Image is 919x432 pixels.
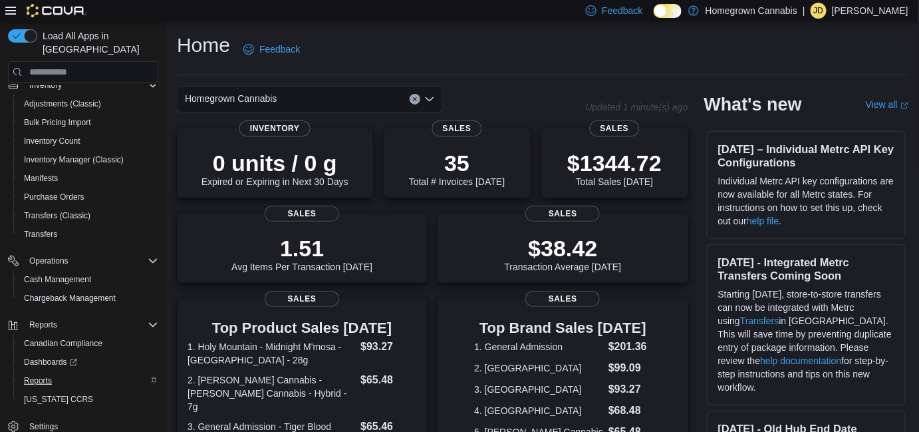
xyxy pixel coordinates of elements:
[13,95,164,113] button: Adjustments (Classic)
[13,113,164,132] button: Bulk Pricing Import
[24,253,74,269] button: Operations
[718,288,894,394] p: Starting [DATE], store-to-store transfers can now be integrated with Metrc using in [GEOGRAPHIC_D...
[13,270,164,289] button: Cash Management
[900,102,908,110] svg: External link
[585,102,688,112] p: Updated 1 minute(s) ago
[13,371,164,390] button: Reports
[201,150,348,187] div: Expired or Expiring in Next 30 Days
[238,36,305,63] a: Feedback
[718,174,894,228] p: Individual Metrc API key configurations are now available for all Metrc states. For instructions ...
[259,43,300,56] span: Feedback
[567,150,662,187] div: Total Sales [DATE]
[13,132,164,150] button: Inventory Count
[474,404,603,417] dt: 4. [GEOGRAPHIC_DATA]
[24,317,158,333] span: Reports
[185,91,277,107] span: Homegrown Cannabis
[474,320,651,336] h3: Top Brand Sales [DATE]
[832,3,908,19] p: [PERSON_NAME]
[231,235,372,262] p: 1.51
[19,170,158,186] span: Manifests
[13,225,164,244] button: Transfers
[188,373,355,413] dt: 2. [PERSON_NAME] Cannabis - [PERSON_NAME] Cannabis - Hybrid - 7g
[24,77,158,93] span: Inventory
[654,18,654,19] span: Dark Mode
[13,289,164,308] button: Chargeback Management
[608,403,652,419] dd: $68.48
[24,375,52,386] span: Reports
[19,391,158,407] span: Washington CCRS
[19,391,98,407] a: [US_STATE] CCRS
[803,3,805,19] p: |
[360,372,416,388] dd: $65.48
[19,335,108,351] a: Canadian Compliance
[19,189,158,205] span: Purchase Orders
[409,150,505,176] p: 35
[409,150,505,187] div: Total # Invoices [DATE]
[19,133,158,149] span: Inventory Count
[474,340,603,353] dt: 1. General Admission
[19,96,158,112] span: Adjustments (Classic)
[37,29,158,56] span: Load All Apps in [GEOGRAPHIC_DATA]
[19,170,63,186] a: Manifests
[24,338,102,349] span: Canadian Compliance
[740,316,779,326] a: Transfers
[19,335,158,351] span: Canadian Compliance
[201,150,348,176] p: 0 units / 0 g
[706,3,798,19] p: Homegrown Cannabis
[24,210,90,221] span: Transfers (Classic)
[811,3,827,19] div: Jordan Denomme
[188,340,355,367] dt: 1. Holy Mountain - Midnight M'mosa - [GEOGRAPHIC_DATA] - 28g
[19,290,121,306] a: Chargeback Management
[718,256,894,282] h3: [DATE] - Integrated Metrc Transfers Coming Soon
[608,339,652,355] dd: $201.36
[424,94,435,105] button: Open list of options
[3,316,164,334] button: Reports
[505,235,622,262] p: $38.42
[3,76,164,95] button: Inventory
[525,206,600,222] span: Sales
[410,94,420,105] button: Clear input
[590,120,640,136] span: Sales
[19,114,158,130] span: Bulk Pricing Import
[19,114,96,130] a: Bulk Pricing Import
[13,334,164,353] button: Canadian Compliance
[24,229,57,240] span: Transfers
[13,390,164,409] button: [US_STATE] CCRS
[19,133,86,149] a: Inventory Count
[13,353,164,371] a: Dashboards
[24,173,58,184] span: Manifests
[29,421,58,432] span: Settings
[525,291,600,307] span: Sales
[265,206,339,222] span: Sales
[13,206,164,225] button: Transfers (Classic)
[19,373,158,389] span: Reports
[760,355,841,366] a: help documentation
[19,290,158,306] span: Chargeback Management
[608,381,652,397] dd: $93.27
[27,4,86,17] img: Cova
[29,320,57,330] span: Reports
[866,99,908,110] a: View allExternal link
[602,4,642,17] span: Feedback
[13,188,164,206] button: Purchase Orders
[704,94,802,115] h2: What's new
[19,189,90,205] a: Purchase Orders
[432,120,482,136] span: Sales
[505,235,622,272] div: Transaction Average [DATE]
[24,99,101,109] span: Adjustments (Classic)
[24,394,93,405] span: [US_STATE] CCRS
[19,152,158,168] span: Inventory Manager (Classic)
[265,291,339,307] span: Sales
[13,150,164,169] button: Inventory Manager (Classic)
[474,361,603,375] dt: 2. [GEOGRAPHIC_DATA]
[474,383,603,396] dt: 3. [GEOGRAPHIC_DATA]
[19,373,57,389] a: Reports
[360,339,416,355] dd: $93.27
[567,150,662,176] p: $1344.72
[814,3,824,19] span: JD
[24,136,80,146] span: Inventory Count
[24,274,91,285] span: Cash Management
[19,208,96,224] a: Transfers (Classic)
[19,272,158,288] span: Cash Management
[747,216,779,226] a: help file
